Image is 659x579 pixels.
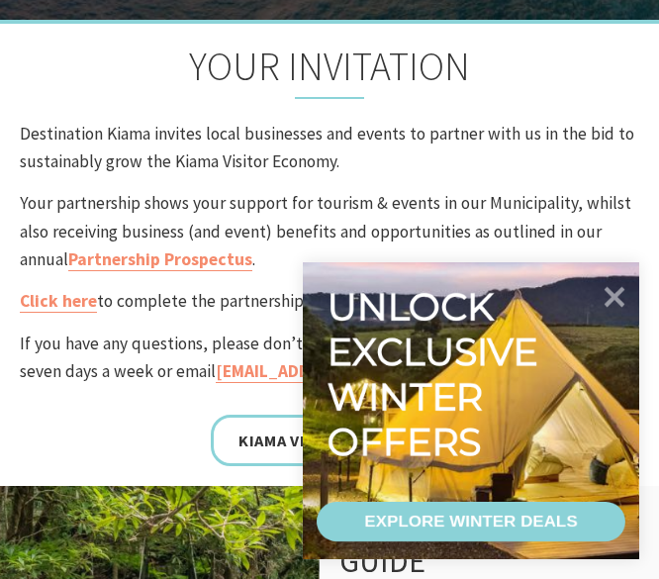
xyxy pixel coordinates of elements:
div: Unlock exclusive winter offers [328,284,546,464]
a: [EMAIL_ADDRESS][DOMAIN_NAME] [216,360,482,383]
a: EXPLORE WINTER DEALS [317,502,625,541]
a: Kiama Visitor Guide [211,415,448,466]
p: Destination Kiama invites local businesses and events to partner with us in the bid to sustainabl... [20,120,639,175]
h2: YOUR INVITATION [20,44,639,99]
div: EXPLORE WINTER DEALS [364,502,577,541]
a: Partnership Prospectus [68,248,252,271]
p: to complete the partnership application form. [20,287,639,315]
p: If you have any questions, please don’t hesitate to contact us on [PHONE_NUMBER], seven days a we... [20,330,639,385]
a: Click here [20,290,97,313]
p: Your partnership shows your support for tourism & events in our Municipality, whilst also receivi... [20,189,639,272]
